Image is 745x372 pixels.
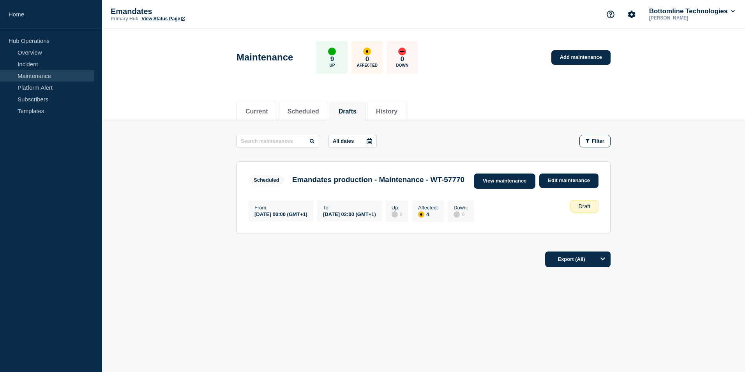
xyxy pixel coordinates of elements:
div: [DATE] 00:00 (GMT+1) [254,211,307,217]
div: 0 [454,211,468,218]
p: Down : [454,205,468,211]
p: Up [329,63,335,67]
div: disabled [392,211,398,218]
p: Emandates [111,7,267,16]
p: 0 [365,55,369,63]
p: 0 [401,55,404,63]
h3: Emandates production - Maintenance - WT-57770 [292,175,464,184]
p: All dates [333,138,354,144]
p: Down [396,63,409,67]
p: From : [254,205,307,211]
input: Search maintenances [237,135,319,147]
div: down [398,48,406,55]
p: Affected [357,63,378,67]
p: Affected : [418,205,438,211]
div: Draft [570,200,598,213]
button: History [376,108,397,115]
a: Add maintenance [551,50,611,65]
button: Bottomline Technologies [648,7,736,15]
p: [PERSON_NAME] [648,15,729,21]
button: Current [245,108,268,115]
p: Up : [392,205,403,211]
button: Scheduled [288,108,319,115]
div: affected [363,48,371,55]
div: 4 [418,211,438,218]
button: Account settings [623,6,640,23]
div: [DATE] 02:00 (GMT+1) [323,211,376,217]
button: Filter [579,135,611,147]
span: Filter [592,138,604,144]
div: disabled [454,211,460,218]
h1: Maintenance [237,52,293,63]
p: 9 [330,55,334,63]
button: Export (All) [545,252,611,267]
div: up [328,48,336,55]
a: Edit maintenance [539,174,598,188]
div: affected [418,211,424,218]
p: Primary Hub [111,16,138,21]
a: View maintenance [474,174,535,189]
p: To : [323,205,376,211]
button: All dates [328,135,377,147]
div: 0 [392,211,403,218]
button: Support [602,6,619,23]
a: View Status Page [141,16,185,21]
button: Options [595,252,611,267]
div: Scheduled [254,177,279,183]
button: Drafts [339,108,357,115]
